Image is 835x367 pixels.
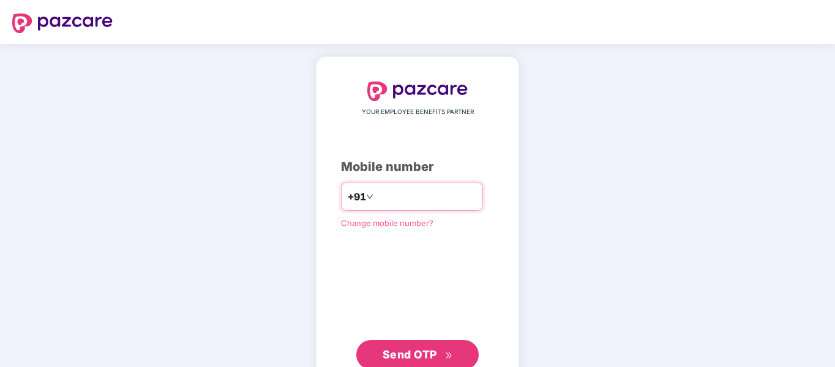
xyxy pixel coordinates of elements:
[341,157,494,176] div: Mobile number
[348,189,366,205] span: +91
[341,218,433,228] a: Change mobile number?
[445,352,453,360] span: double-right
[362,107,474,117] span: YOUR EMPLOYEE BENEFITS PARTNER
[383,348,437,361] span: Send OTP
[366,193,373,200] span: down
[367,81,468,101] img: logo
[12,13,113,33] img: logo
